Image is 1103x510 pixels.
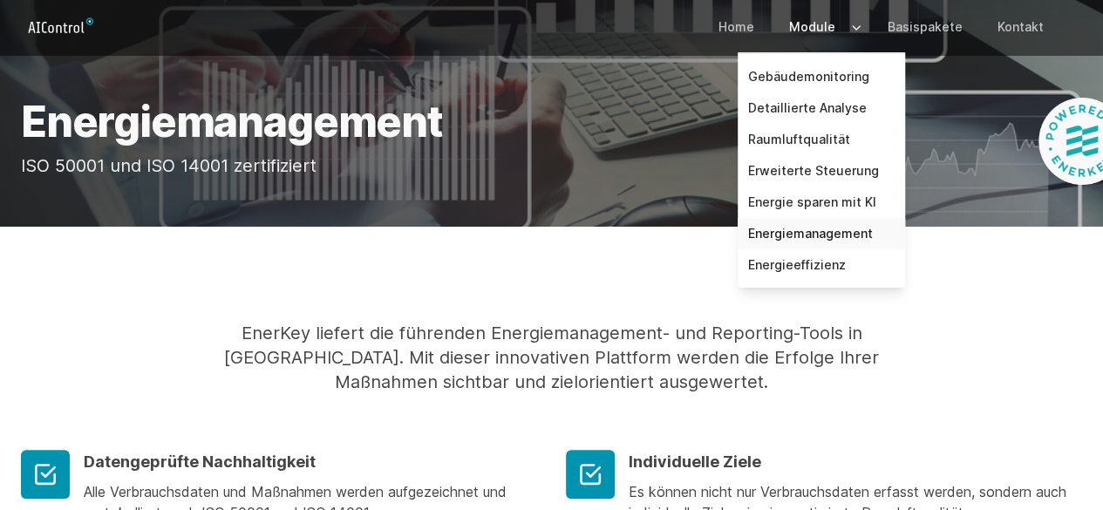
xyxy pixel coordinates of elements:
a: Module [779,2,846,52]
a: Basispakete [877,2,973,52]
a: Energiemanagement [738,218,905,249]
a: Gebäudemonitoring [738,61,905,92]
a: Kontakt [987,2,1054,52]
a: Logo [21,12,107,40]
a: Detaillierte Analyse [738,92,905,124]
a: Energie sparen mit KI [738,187,905,218]
p: EnerKey liefert die führenden Energiemanagement- und Reporting-Tools in [GEOGRAPHIC_DATA]. Mit di... [198,321,905,394]
h3: Datengeprüfte Nachhaltigkeit [84,450,538,474]
button: Expand / collapse menu [846,2,863,52]
a: Home [708,2,765,52]
a: Energieeffizienz [738,249,905,281]
a: Erweiterte Steuerung [738,155,905,187]
h1: Energiemanagement [21,101,1082,143]
p: ISO 50001 und ISO 14001 zertifiziert [21,153,1082,178]
a: Raumluftqualität [738,124,905,155]
h3: Individuelle Ziele [629,450,1083,474]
